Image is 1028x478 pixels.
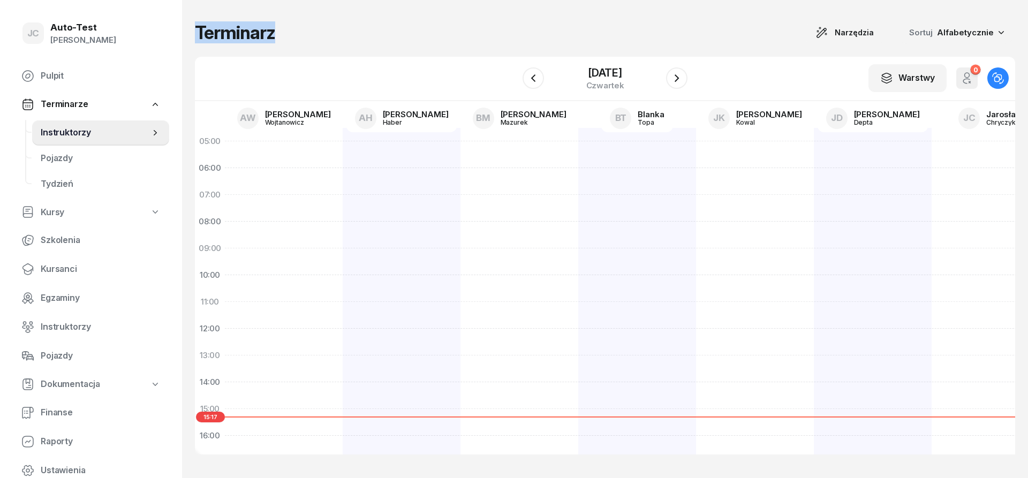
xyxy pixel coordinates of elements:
[956,67,978,89] button: 0
[359,113,373,123] span: AH
[383,119,434,126] div: Haber
[383,110,449,118] div: [PERSON_NAME]
[41,206,64,219] span: Kursy
[476,113,490,123] span: BM
[586,67,624,78] div: [DATE]
[32,171,169,197] a: Tydzień
[41,377,100,391] span: Dokumentacja
[736,110,802,118] div: [PERSON_NAME]
[195,422,225,449] div: 16:00
[736,119,788,126] div: Kowal
[896,21,1015,44] button: Sortuj Alfabetycznie
[13,227,169,253] a: Szkolenia
[638,119,664,126] div: Topa
[41,233,161,247] span: Szkolenia
[41,464,161,477] span: Ustawienia
[195,181,225,208] div: 07:00
[13,256,169,282] a: Kursanci
[195,315,225,342] div: 12:00
[195,369,225,396] div: 14:00
[41,406,161,420] span: Finanse
[41,320,161,334] span: Instruktorzy
[41,151,161,165] span: Pojazdy
[50,33,116,47] div: [PERSON_NAME]
[13,429,169,454] a: Raporty
[41,349,161,363] span: Pojazdy
[196,412,225,422] span: 15:17
[986,110,1023,118] div: Jarosław
[41,262,161,276] span: Kursanci
[13,372,169,397] a: Dokumentacja
[13,343,169,369] a: Pojazdy
[195,235,225,262] div: 09:00
[854,119,905,126] div: Depta
[13,400,169,426] a: Finanse
[229,104,339,132] a: AW[PERSON_NAME]Wojtanowicz
[195,23,275,42] h1: Terminarz
[464,104,575,132] a: BM[PERSON_NAME]Mazurek
[41,291,161,305] span: Egzaminy
[13,200,169,225] a: Kursy
[41,126,150,140] span: Instruktorzy
[13,92,169,117] a: Terminarze
[501,119,552,126] div: Mazurek
[880,71,935,85] div: Warstwy
[831,113,843,123] span: JD
[713,113,725,123] span: JK
[346,104,457,132] a: AH[PERSON_NAME]Haber
[586,81,624,89] div: czwartek
[818,104,928,132] a: JD[PERSON_NAME]Depta
[265,119,316,126] div: Wojtanowicz
[937,27,994,37] span: Alfabetycznie
[27,29,40,38] span: JC
[41,177,161,191] span: Tydzień
[854,110,920,118] div: [PERSON_NAME]
[13,63,169,89] a: Pulpit
[195,396,225,422] div: 15:00
[13,285,169,311] a: Egzaminy
[835,26,874,39] span: Narzędzia
[615,113,627,123] span: BT
[32,120,169,146] a: Instruktorzy
[41,69,161,83] span: Pulpit
[240,113,256,123] span: AW
[963,113,976,123] span: JC
[50,23,116,32] div: Auto-Test
[195,262,225,289] div: 10:00
[41,97,88,111] span: Terminarze
[909,26,935,40] span: Sortuj
[970,65,980,75] div: 0
[195,342,225,369] div: 13:00
[700,104,811,132] a: JK[PERSON_NAME]Kowal
[32,146,169,171] a: Pojazdy
[41,435,161,449] span: Raporty
[195,208,225,235] div: 08:00
[986,119,1023,126] div: Chryczyk
[601,104,672,132] a: BTBlankaTopa
[195,155,225,181] div: 06:00
[13,314,169,340] a: Instruktorzy
[195,449,225,476] div: 17:00
[265,110,331,118] div: [PERSON_NAME]
[195,128,225,155] div: 05:00
[501,110,566,118] div: [PERSON_NAME]
[638,110,664,118] div: Blanka
[195,289,225,315] div: 11:00
[868,64,947,92] button: Warstwy
[806,22,883,43] button: Narzędzia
